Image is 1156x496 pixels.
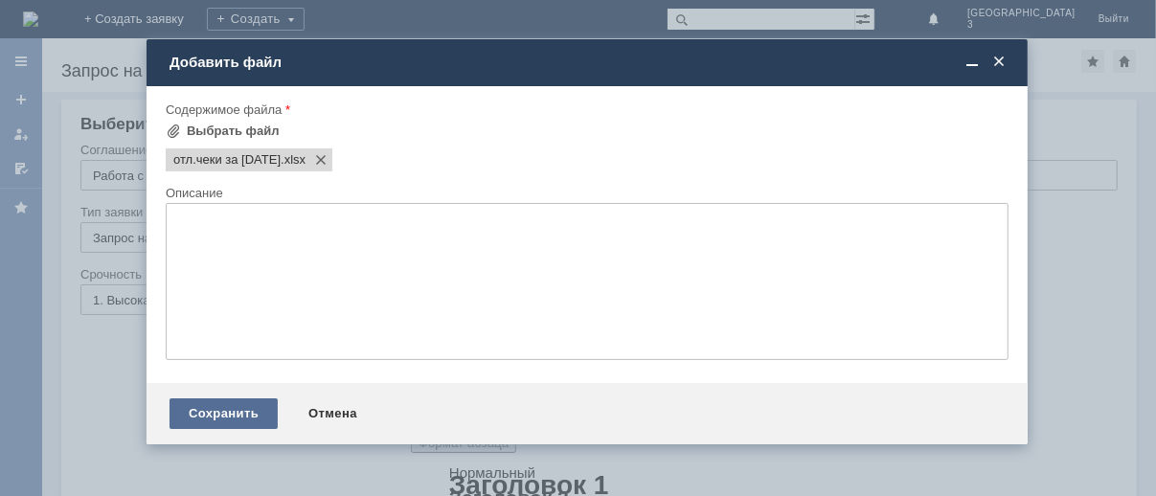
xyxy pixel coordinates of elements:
[166,103,1005,116] div: Содержимое файла
[187,124,280,139] div: Выбрать файл
[170,54,1009,71] div: Добавить файл
[963,54,982,71] span: Свернуть (Ctrl + M)
[8,8,280,38] div: Прошу удалить отложенные чеки за [DATE].Спасибо
[173,152,281,168] span: отл.чеки за 12.10.2025.xlsx
[989,54,1009,71] span: Закрыть
[281,152,306,168] span: отл.чеки за 12.10.2025.xlsx
[166,187,1005,199] div: Описание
